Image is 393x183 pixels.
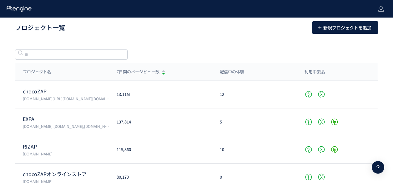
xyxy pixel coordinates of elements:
p: chocoZAPオンラインストア [23,170,109,178]
div: 10 [212,147,297,153]
div: 0 [212,174,297,180]
span: プロジェクト名 [23,69,51,75]
h1: プロジェクト一覧 [15,23,299,32]
p: www.rizap.jp [23,151,109,156]
span: 利用中製品 [305,69,325,75]
div: 115,360 [109,147,212,153]
div: 137,814 [109,119,212,125]
div: 12 [212,91,297,97]
p: vivana.jp,expa-official.jp,reserve-expa.jp [23,123,109,129]
span: 配信中の体験 [220,69,244,75]
p: EXPA [23,115,109,123]
span: 新規プロジェクトを追加 [323,21,371,34]
div: 13.11M [109,91,212,97]
p: chocoZAP [23,88,109,95]
p: RIZAP [23,143,109,150]
button: 新規プロジェクトを追加 [312,21,378,34]
p: chocozap.jp/,zap-id.jp/,web.my-zap.jp/,liff.campaign.chocozap.sumiyoku.jp/ [23,96,109,101]
span: 7日間のページビュー数 [117,69,159,75]
div: 5 [212,119,297,125]
div: 80,170 [109,174,212,180]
